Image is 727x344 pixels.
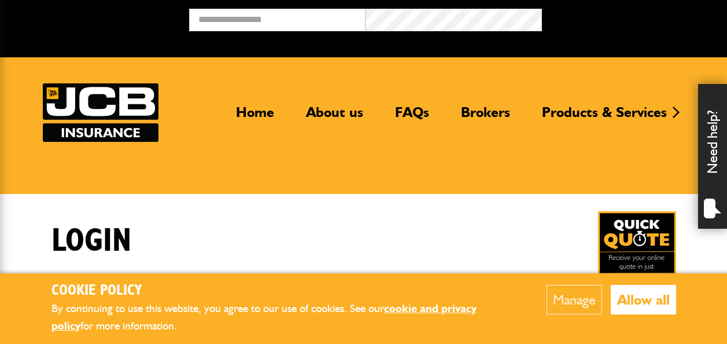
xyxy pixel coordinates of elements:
button: Allow all [611,285,676,314]
div: Need help? [698,84,727,229]
a: Get your insurance quote in just 2-minutes [598,211,676,290]
a: Products & Services [533,104,676,130]
button: Manage [547,285,602,314]
a: About us [297,104,372,130]
a: Brokers [452,104,519,130]
a: cookie and privacy policy [51,302,477,333]
img: Quick Quote [598,211,676,290]
a: Home [227,104,283,130]
img: JCB Insurance Services logo [43,83,158,142]
a: FAQs [386,104,438,130]
h1: Login [51,222,131,261]
p: By continuing to use this website, you agree to our use of cookies. See our for more information. [51,300,511,335]
a: JCB Insurance Services [43,83,158,142]
h2: Cookie Policy [51,282,511,300]
button: Broker Login [542,9,718,27]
